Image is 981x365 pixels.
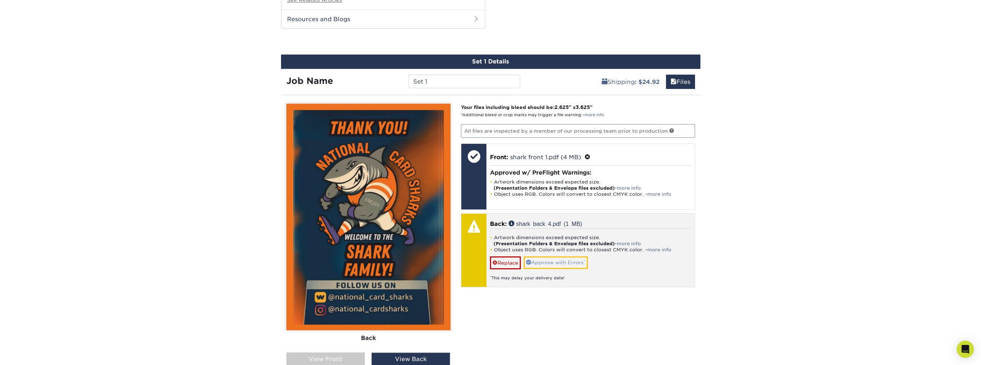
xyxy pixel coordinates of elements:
[490,269,691,281] div: This may delay your delivery date!
[524,256,588,269] a: Approve with Errors*
[490,247,691,253] li: Object uses RGB. Colors will convert to closest CMYK color. -
[490,256,521,269] a: Replace
[585,113,604,117] a: more info
[576,104,590,110] span: 3.625
[957,341,974,358] div: Open Intercom Messenger
[647,247,671,252] a: more info
[409,75,520,88] input: Enter a job name
[490,191,691,197] li: Object uses RGB. Colors will convert to closest CMYK color. -
[490,169,691,176] h4: Approved w/ PreFlight Warnings:
[510,154,581,161] a: shark front 1.pdf (4 MB)
[281,10,485,28] h2: Resources and Blogs
[490,154,508,161] span: Front:
[461,124,695,138] p: All files are inspected by a member of our processing team prior to production.
[597,75,664,89] a: Shipping: $24.92
[635,79,659,85] b: : $24.92
[490,221,507,227] span: Back:
[509,221,582,226] a: shark back 4.pdf (1 MB)
[490,234,691,247] li: Artwork dimensions exceed expected size. -
[286,76,333,86] strong: Job Name
[647,191,671,197] a: more info
[461,104,592,110] strong: Your files including bleed should be: " x "
[554,104,569,110] span: 2.625
[671,79,676,85] span: files
[494,185,615,191] strong: (Presentation Folders & Envelope files excluded)
[461,113,604,117] small: *Additional bleed or crop marks may trigger a file warning –
[666,75,695,89] a: Files
[281,54,700,69] div: Set 1 Details
[617,241,641,246] a: more info
[286,330,451,346] div: Back
[490,179,691,191] li: Artwork dimensions exceed expected size. -
[494,241,615,246] strong: (Presentation Folders & Envelope files excluded)
[602,79,608,85] span: shipping
[617,185,641,191] a: more info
